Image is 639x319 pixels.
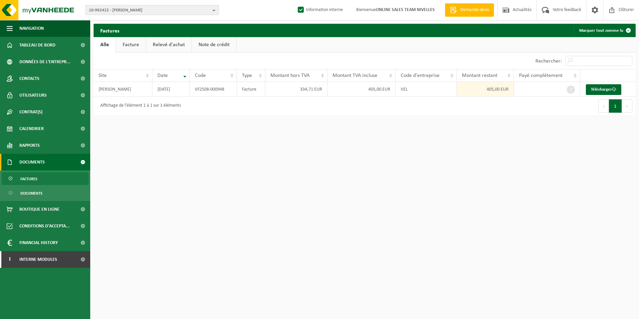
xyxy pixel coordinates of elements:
[94,37,116,52] a: Alle
[192,37,236,52] a: Note de crédit
[2,172,89,185] a: Factures
[296,5,343,15] label: Information interne
[19,234,58,251] span: Financial History
[19,54,71,70] span: Données de l'entrepr...
[19,251,57,268] span: Interne modules
[19,120,44,137] span: Calendrier
[535,59,562,64] label: Rechercher:
[459,7,491,13] span: Demande devis
[116,37,146,52] a: Facture
[242,73,252,78] span: Type
[195,73,206,78] span: Code
[333,73,377,78] span: Montant TVA incluse
[94,82,152,97] td: [PERSON_NAME]
[401,73,439,78] span: Code d'entreprise
[265,82,327,97] td: 334,71 EUR
[237,82,265,97] td: Facture
[519,73,562,78] span: Payé complètement
[99,73,107,78] span: Site
[157,73,168,78] span: Date
[19,104,42,120] span: Contrat(s)
[376,7,435,12] strong: ONLINE SALES TEAM NIVELLES
[19,137,40,154] span: Rapports
[598,99,609,113] button: Previous
[89,5,210,15] span: 10-992422 - [PERSON_NAME]
[457,82,514,97] td: 405,00 EUR
[270,73,309,78] span: Montant hors TVA
[85,5,219,15] button: 10-992422 - [PERSON_NAME]
[94,24,126,37] h2: Factures
[19,154,45,171] span: Documents
[20,173,37,185] span: Factures
[19,20,44,37] span: Navigation
[586,84,621,95] a: Télécharger
[2,187,89,199] a: Documents
[19,87,47,104] span: Utilisateurs
[396,82,457,97] td: VEL
[19,37,55,54] span: Tableau de bord
[7,251,13,268] span: I
[190,82,237,97] td: VF2508-000948
[462,73,497,78] span: Montant restant
[622,99,632,113] button: Next
[328,82,396,97] td: 405,00 EUR
[20,187,42,200] span: Documents
[609,99,622,113] button: 1
[152,82,190,97] td: [DATE]
[19,70,39,87] span: Contacts
[574,24,635,37] button: Marquer tout comme lu
[445,3,494,17] a: Demande devis
[19,218,70,234] span: Conditions d'accepta...
[97,100,181,112] div: Affichage de l'élément 1 à 1 sur 1 éléments
[146,37,191,52] a: Relevé d'achat
[19,201,59,218] span: Boutique en ligne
